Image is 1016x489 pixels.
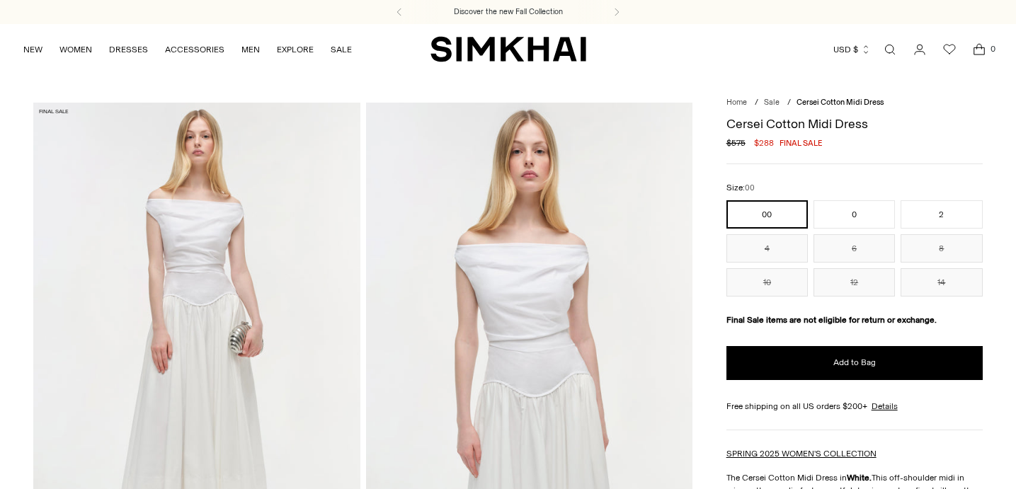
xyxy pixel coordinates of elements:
[726,200,808,229] button: 00
[59,34,92,65] a: WOMEN
[109,34,148,65] a: DRESSES
[726,315,937,325] strong: Final Sale items are not eligible for return or exchange.
[787,97,791,109] div: /
[872,400,898,413] a: Details
[986,42,999,55] span: 0
[847,473,872,483] strong: White.
[726,346,983,380] button: Add to Bag
[23,34,42,65] a: NEW
[726,137,746,149] s: $575
[754,137,774,149] span: $288
[876,35,904,64] a: Open search modal
[726,117,983,130] h1: Cersei Cotton Midi Dress
[814,268,895,297] button: 12
[726,268,808,297] button: 10
[833,357,876,369] span: Add to Bag
[241,34,260,65] a: MEN
[935,35,964,64] a: Wishlist
[726,234,808,263] button: 4
[726,449,877,459] a: SPRING 2025 WOMEN'S COLLECTION
[906,35,934,64] a: Go to the account page
[726,98,747,107] a: Home
[726,97,983,109] nav: breadcrumbs
[901,268,982,297] button: 14
[965,35,993,64] a: Open cart modal
[901,234,982,263] button: 8
[745,183,755,192] span: 00
[726,181,755,195] label: Size:
[454,6,563,18] a: Discover the new Fall Collection
[726,400,983,413] div: Free shipping on all US orders $200+
[755,97,758,109] div: /
[797,98,884,107] span: Cersei Cotton Midi Dress
[833,34,871,65] button: USD $
[165,34,224,65] a: ACCESSORIES
[331,34,352,65] a: SALE
[764,98,780,107] a: Sale
[901,200,982,229] button: 2
[814,234,895,263] button: 6
[430,35,586,63] a: SIMKHAI
[277,34,314,65] a: EXPLORE
[814,200,895,229] button: 0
